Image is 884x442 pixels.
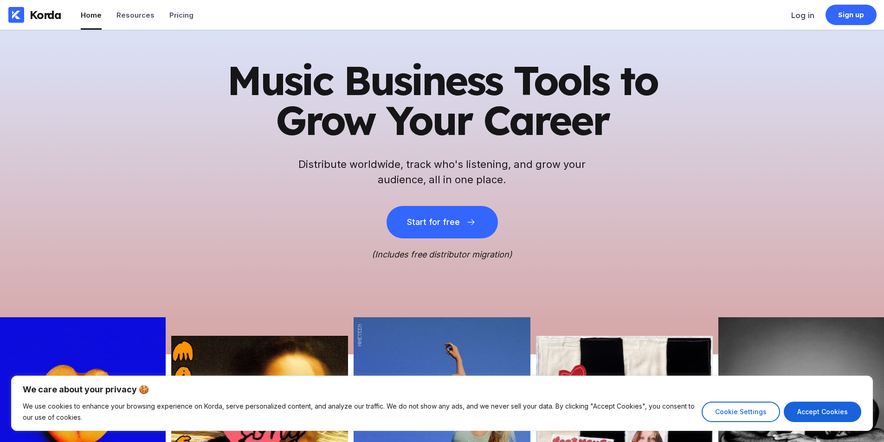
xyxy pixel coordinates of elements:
[116,11,155,19] div: Resources
[30,8,61,22] div: Korda
[81,11,102,19] div: Home
[372,250,512,259] i: (Includes free distributor migration)
[784,402,861,422] button: Accept Cookies
[838,10,865,19] div: Sign up
[826,5,877,25] a: Sign up
[294,157,591,187] h2: Distribute worldwide, track who's listening, and grow your audience, all in one place.
[791,11,814,20] div: Log in
[23,384,861,395] p: We care about your privacy 🍪
[407,218,460,227] div: Start for free
[702,402,780,422] button: Cookie Settings
[215,60,670,140] h1: Music Business Tools to Grow Your Career
[23,401,695,423] p: We use cookies to enhance your browsing experience on Korda, serve personalized content, and anal...
[387,206,498,238] button: Start for free
[169,11,194,19] div: Pricing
